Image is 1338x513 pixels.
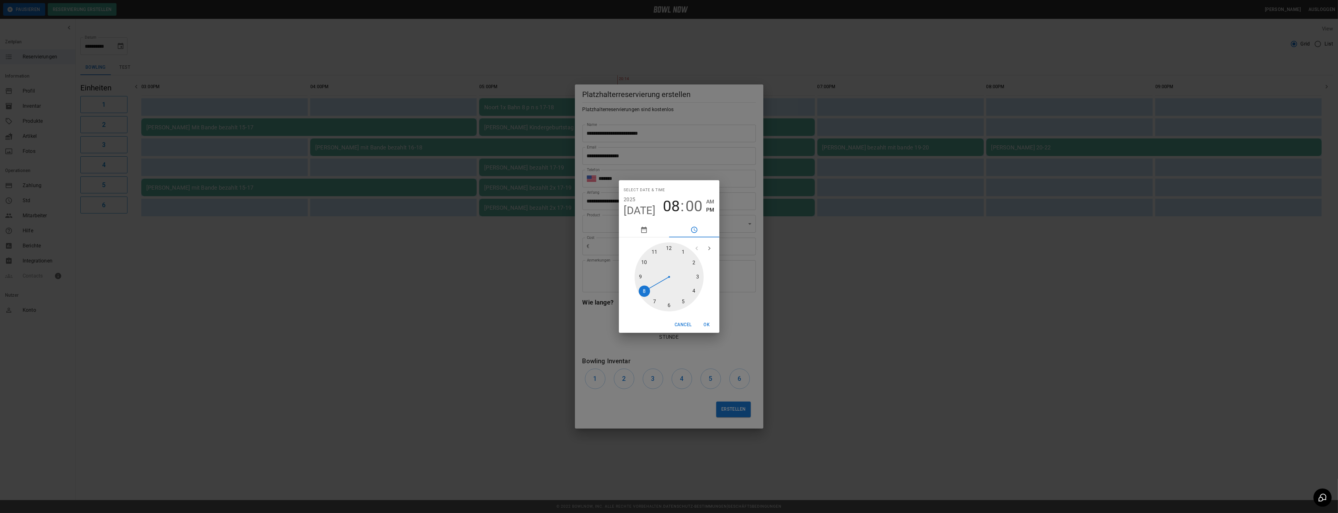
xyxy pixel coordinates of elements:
[706,197,714,206] button: AM
[697,319,717,331] button: OK
[669,222,719,237] button: pick time
[624,195,636,204] button: 2025
[624,185,665,195] span: Select date & time
[680,197,684,215] span: :
[685,197,702,215] button: 00
[619,222,669,237] button: pick date
[672,319,694,331] button: Cancel
[706,206,714,214] button: PM
[624,204,656,217] button: [DATE]
[703,242,716,255] button: open next view
[663,197,680,215] button: 08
